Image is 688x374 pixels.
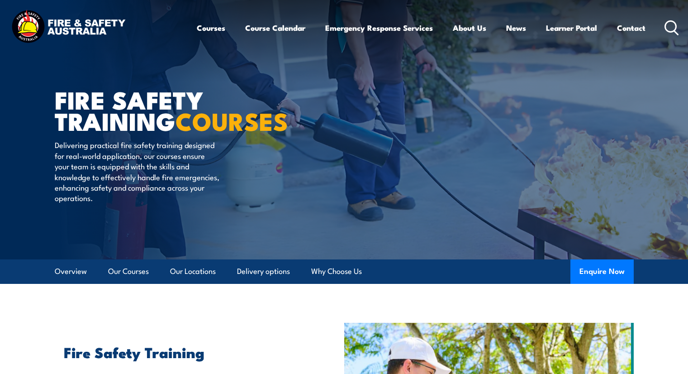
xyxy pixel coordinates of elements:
p: Delivering practical fire safety training designed for real-world application, our courses ensure... [55,139,220,203]
h1: FIRE SAFETY TRAINING [55,89,278,131]
a: Overview [55,259,87,283]
a: Contact [617,16,645,40]
a: Course Calendar [245,16,305,40]
a: Why Choose Us [311,259,362,283]
a: Emergency Response Services [325,16,433,40]
a: Courses [197,16,225,40]
a: Our Locations [170,259,216,283]
a: Learner Portal [546,16,597,40]
a: News [506,16,526,40]
a: Delivery options [237,259,290,283]
button: Enquire Now [570,259,634,284]
a: About Us [453,16,486,40]
a: Our Courses [108,259,149,283]
h2: Fire Safety Training [64,345,303,358]
strong: COURSES [176,101,288,139]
